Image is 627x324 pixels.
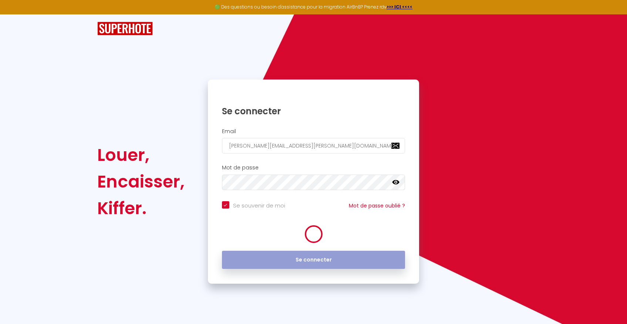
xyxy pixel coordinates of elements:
h1: Se connecter [222,105,405,117]
a: Mot de passe oublié ? [349,202,405,209]
input: Ton Email [222,138,405,153]
div: Kiffer. [97,195,185,222]
a: >>> ICI <<<< [387,4,412,10]
h2: Mot de passe [222,165,405,171]
h2: Email [222,128,405,135]
button: Se connecter [222,251,405,269]
img: SuperHote logo [97,22,153,36]
div: Encaisser, [97,168,185,195]
div: Louer, [97,142,185,168]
